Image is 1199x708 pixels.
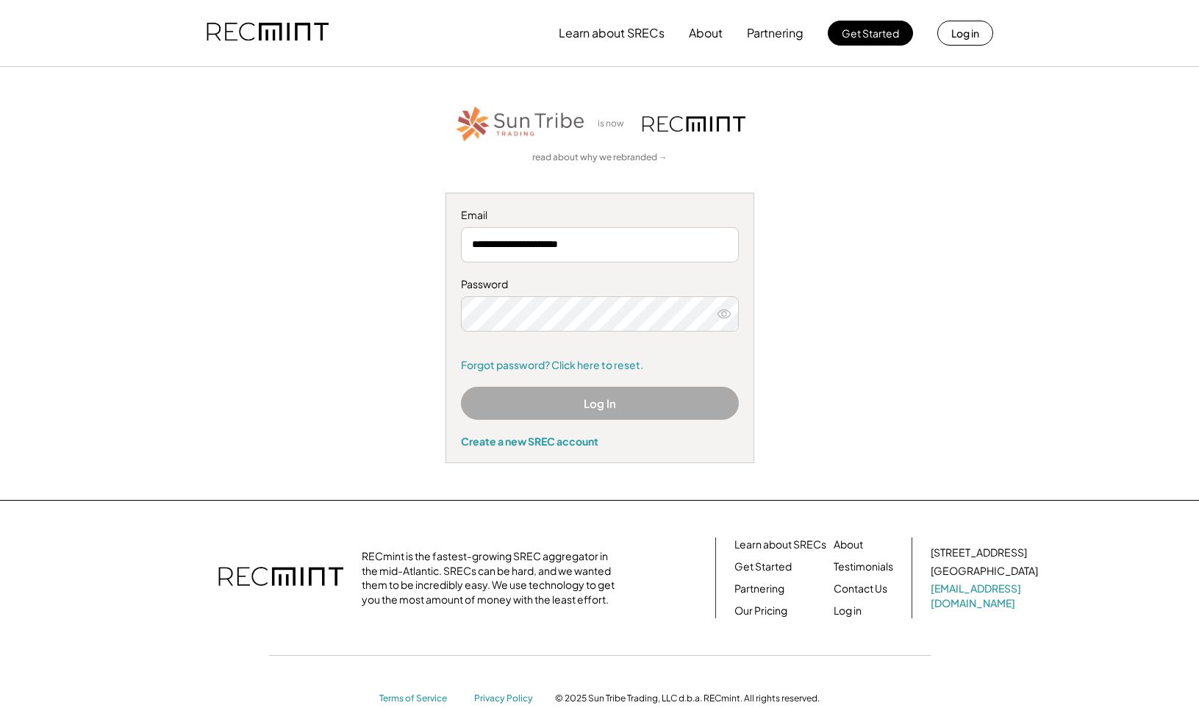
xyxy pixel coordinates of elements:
[937,21,993,46] button: Log in
[828,21,913,46] button: Get Started
[461,387,739,420] button: Log In
[362,549,623,607] div: RECmint is the fastest-growing SREC aggregator in the mid-Atlantic. SRECs can be hard, and we wan...
[834,582,887,596] a: Contact Us
[559,18,665,48] button: Learn about SRECs
[379,693,460,705] a: Terms of Service
[643,116,745,132] img: recmint-logotype%403x.png
[207,8,329,58] img: recmint-logotype%403x.png
[931,546,1027,560] div: [STREET_ADDRESS]
[834,537,863,552] a: About
[461,358,739,373] a: Forgot password? Click here to reset.
[734,582,784,596] a: Partnering
[734,537,826,552] a: Learn about SRECs
[461,277,739,292] div: Password
[218,552,343,604] img: recmint-logotype%403x.png
[474,693,540,705] a: Privacy Policy
[931,564,1038,579] div: [GEOGRAPHIC_DATA]
[555,693,820,704] div: © 2025 Sun Tribe Trading, LLC d.b.a. RECmint. All rights reserved.
[461,208,739,223] div: Email
[834,604,862,618] a: Log in
[594,118,635,130] div: is now
[532,151,667,164] a: read about why we rebranded →
[747,18,803,48] button: Partnering
[689,18,723,48] button: About
[454,104,587,144] img: STT_Horizontal_Logo%2B-%2BColor.png
[834,559,893,574] a: Testimonials
[734,604,787,618] a: Our Pricing
[931,582,1041,610] a: [EMAIL_ADDRESS][DOMAIN_NAME]
[734,559,792,574] a: Get Started
[461,435,739,448] div: Create a new SREC account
